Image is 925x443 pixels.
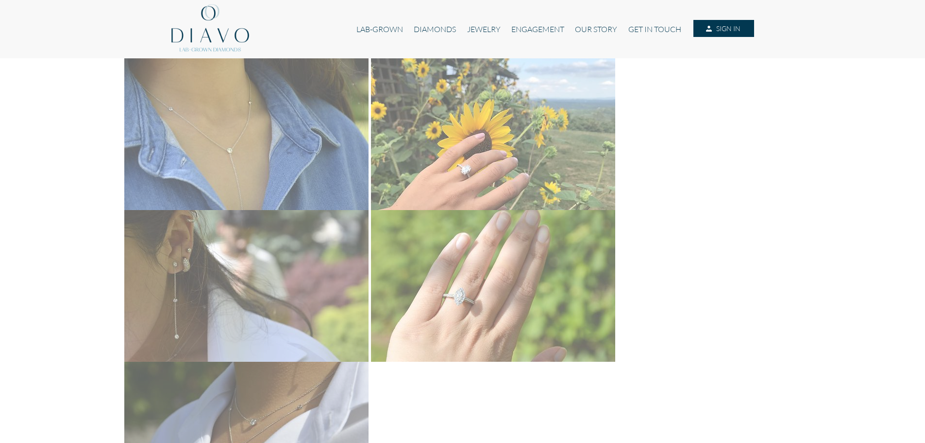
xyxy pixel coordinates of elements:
[124,210,369,362] img: Diavo Lab-grown diamond earrings
[693,20,754,37] a: SIGN IN
[351,20,408,38] a: LAB-GROWN
[570,20,622,38] a: OUR STORY
[371,58,615,210] img: Diavo Lab-grown diamond ring
[461,20,505,38] a: JEWELRY
[623,20,687,38] a: GET IN TOUCH
[371,210,615,362] img: Diavo Lab-grown diamond Ring
[506,20,570,38] a: ENGAGEMENT
[408,20,461,38] a: DIAMONDS
[124,58,369,210] img: Diavo Lab-grown diamond necklace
